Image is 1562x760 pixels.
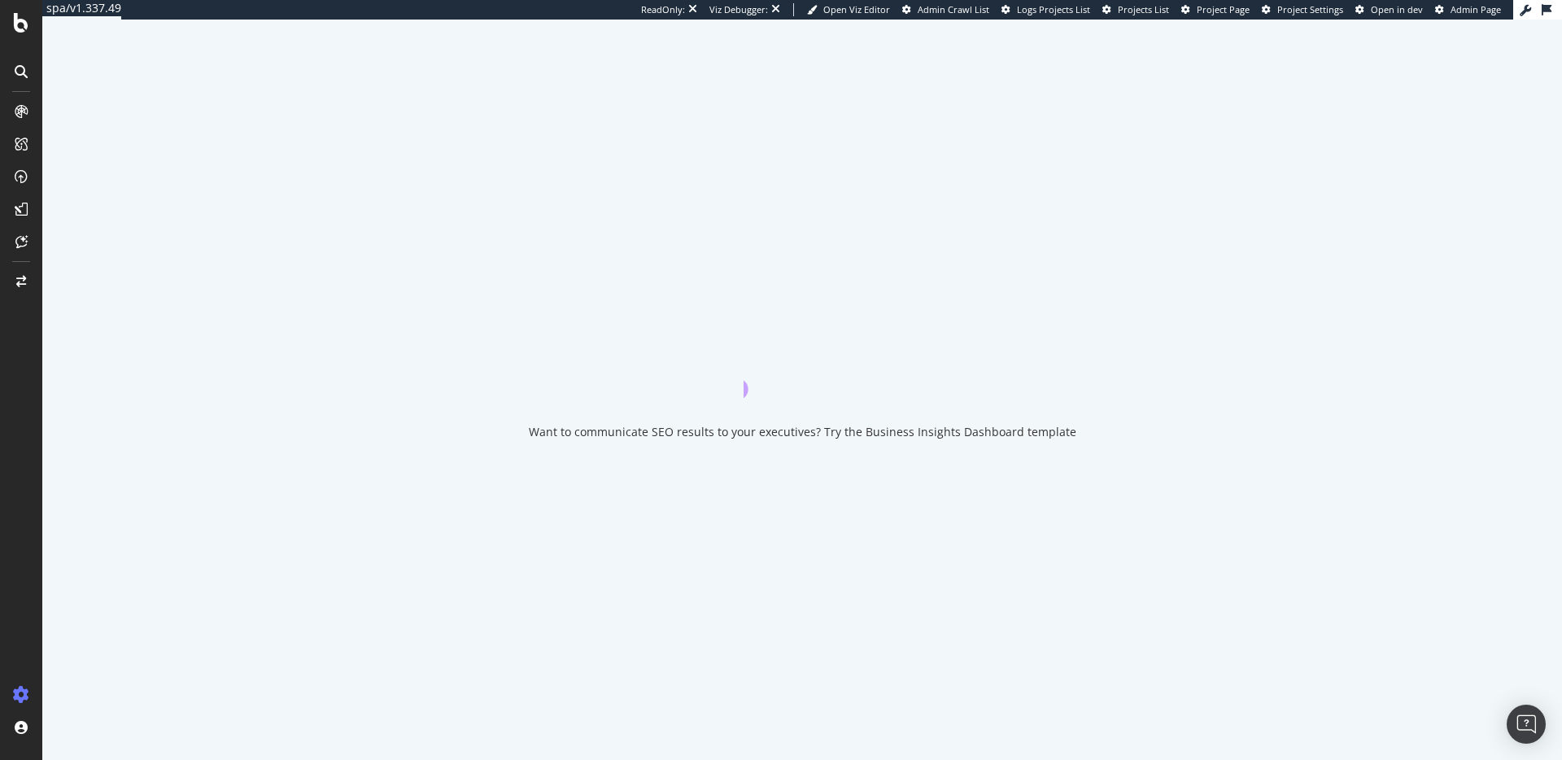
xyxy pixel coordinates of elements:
a: Project Page [1181,3,1250,16]
span: Admin Crawl List [918,3,989,15]
span: Projects List [1118,3,1169,15]
a: Logs Projects List [1001,3,1090,16]
span: Open in dev [1371,3,1423,15]
a: Admin Crawl List [902,3,989,16]
a: Admin Page [1435,3,1501,16]
span: Open Viz Editor [823,3,890,15]
a: Project Settings [1262,3,1343,16]
span: Logs Projects List [1017,3,1090,15]
span: Project Settings [1277,3,1343,15]
span: Project Page [1197,3,1250,15]
div: Open Intercom Messenger [1507,705,1546,744]
span: Admin Page [1451,3,1501,15]
div: animation [744,339,861,398]
a: Open Viz Editor [807,3,890,16]
a: Open in dev [1355,3,1423,16]
a: Projects List [1102,3,1169,16]
div: Viz Debugger: [709,3,768,16]
div: Want to communicate SEO results to your executives? Try the Business Insights Dashboard template [529,424,1076,440]
div: ReadOnly: [641,3,685,16]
